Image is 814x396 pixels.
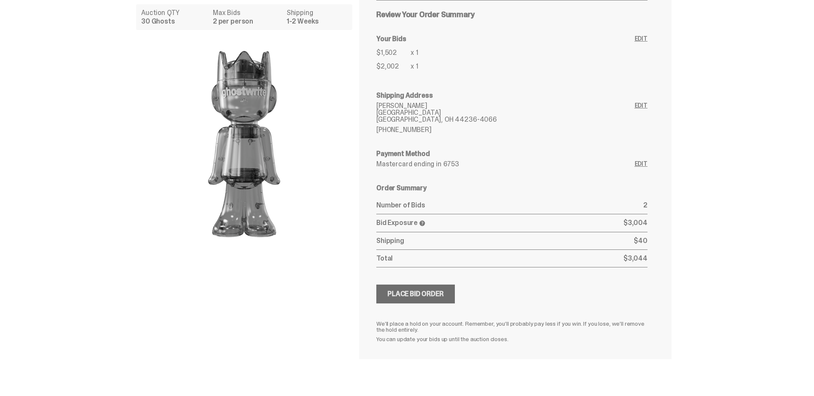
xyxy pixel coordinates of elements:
dd: 2 per person [213,18,281,25]
div: Place Bid Order [387,291,444,297]
p: [PERSON_NAME] [376,102,635,109]
a: Edit [635,161,648,168]
h5: Review Your Order Summary [376,11,648,18]
p: [GEOGRAPHIC_DATA] [376,109,635,116]
h6: Payment Method [376,150,648,157]
p: 2 [643,202,648,209]
dt: Max Bids [213,9,281,16]
p: $2,002 [376,63,411,70]
h6: Shipping Address [376,92,648,99]
dt: Shipping [287,9,347,16]
a: Edit [635,36,648,75]
p: $1,502 [376,49,411,56]
p: x 1 [411,63,418,70]
button: Place Bid Order [376,285,455,303]
a: Edit [635,102,648,133]
p: [GEOGRAPHIC_DATA], OH 44236-4066 [376,116,635,123]
p: Bid Exposure [376,219,623,227]
p: $3,004 [623,219,648,227]
h6: Order Summary [376,185,648,192]
p: Shipping [376,237,634,244]
p: You can update your bids up until the auction closes. [376,336,648,342]
img: product image [158,37,330,251]
p: Total [376,255,623,262]
dt: Auction QTY [141,9,208,16]
p: [PHONE_NUMBER] [376,126,635,133]
dd: 1-2 Weeks [287,18,347,25]
dd: 30 Ghosts [141,18,208,25]
h6: Your Bids [376,36,635,42]
p: $3,044 [623,255,648,262]
p: Mastercard ending in 6753 [376,161,635,168]
p: x 1 [411,49,418,56]
p: We’ll place a hold on your account. Remember, you’ll probably pay less if you win. If you lose, w... [376,321,648,333]
p: Number of Bids [376,202,643,209]
p: $40 [634,237,648,244]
